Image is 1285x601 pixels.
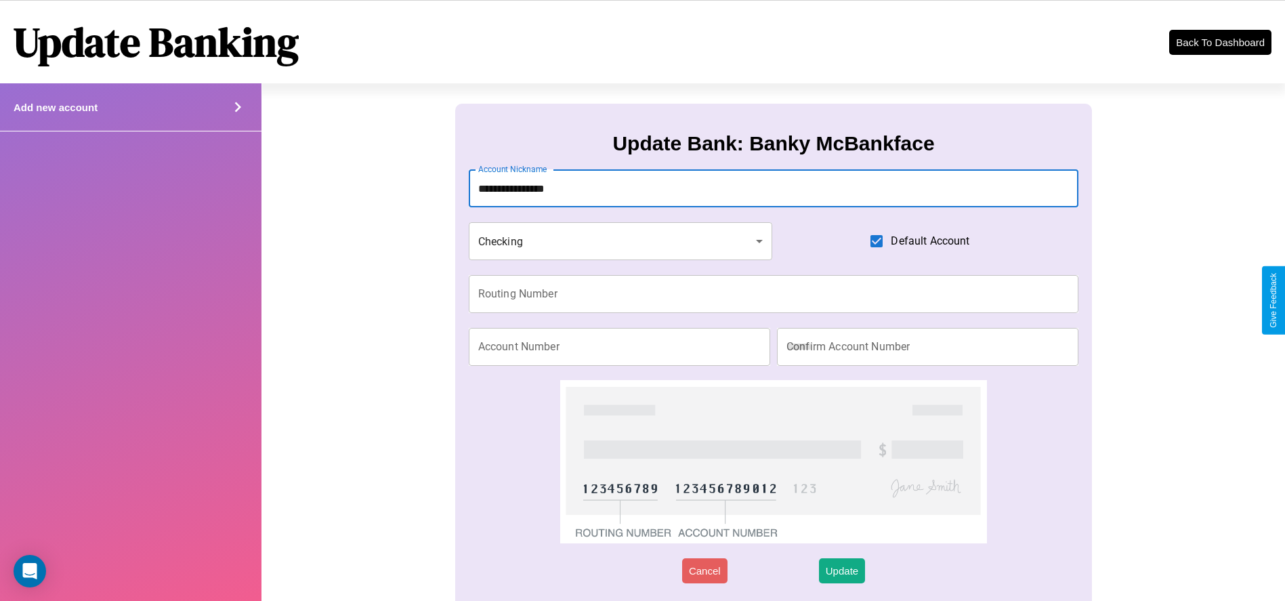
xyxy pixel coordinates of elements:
[891,233,969,249] span: Default Account
[1269,273,1278,328] div: Give Feedback
[1169,30,1271,55] button: Back To Dashboard
[14,555,46,587] div: Open Intercom Messenger
[14,14,299,70] h1: Update Banking
[478,163,547,175] label: Account Nickname
[469,222,772,260] div: Checking
[560,380,988,543] img: check
[819,558,865,583] button: Update
[682,558,728,583] button: Cancel
[612,132,934,155] h3: Update Bank: Banky McBankface
[14,102,98,113] h4: Add new account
